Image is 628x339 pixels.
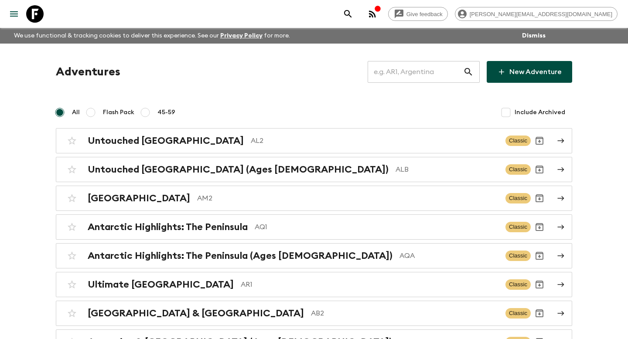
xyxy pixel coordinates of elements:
[88,164,389,175] h2: Untouched [GEOGRAPHIC_DATA] (Ages [DEMOGRAPHIC_DATA])
[311,308,498,319] p: AB2
[505,193,531,203] span: Classic
[56,301,572,326] a: [GEOGRAPHIC_DATA] & [GEOGRAPHIC_DATA]AB2ClassicArchive
[531,247,548,264] button: Archive
[531,132,548,149] button: Archive
[399,251,498,261] p: AQA
[88,279,234,290] h2: Ultimate [GEOGRAPHIC_DATA]
[531,276,548,293] button: Archive
[88,221,248,233] h2: Antarctic Highlights: The Peninsula
[241,279,498,290] p: AR1
[531,190,548,207] button: Archive
[515,108,565,117] span: Include Archived
[88,308,304,319] h2: [GEOGRAPHIC_DATA] & [GEOGRAPHIC_DATA]
[505,164,531,175] span: Classic
[402,11,447,17] span: Give feedback
[531,218,548,236] button: Archive
[505,308,531,319] span: Classic
[88,193,190,204] h2: [GEOGRAPHIC_DATA]
[56,272,572,297] a: Ultimate [GEOGRAPHIC_DATA]AR1ClassicArchive
[56,243,572,268] a: Antarctic Highlights: The Peninsula (Ages [DEMOGRAPHIC_DATA])AQAClassicArchive
[103,108,134,117] span: Flash Pack
[531,305,548,322] button: Archive
[368,60,463,84] input: e.g. AR1, Argentina
[505,222,531,232] span: Classic
[255,222,498,232] p: AQ1
[157,108,175,117] span: 45-59
[5,5,23,23] button: menu
[56,214,572,240] a: Antarctic Highlights: The PeninsulaAQ1ClassicArchive
[56,63,120,81] h1: Adventures
[197,193,498,203] p: AM2
[56,128,572,153] a: Untouched [GEOGRAPHIC_DATA]AL2ClassicArchive
[56,186,572,211] a: [GEOGRAPHIC_DATA]AM2ClassicArchive
[220,33,263,39] a: Privacy Policy
[531,161,548,178] button: Archive
[88,135,244,146] h2: Untouched [GEOGRAPHIC_DATA]
[396,164,498,175] p: ALB
[505,251,531,261] span: Classic
[520,30,548,42] button: Dismiss
[465,11,617,17] span: [PERSON_NAME][EMAIL_ADDRESS][DOMAIN_NAME]
[388,7,448,21] a: Give feedback
[56,157,572,182] a: Untouched [GEOGRAPHIC_DATA] (Ages [DEMOGRAPHIC_DATA])ALBClassicArchive
[88,250,392,261] h2: Antarctic Highlights: The Peninsula (Ages [DEMOGRAPHIC_DATA])
[505,279,531,290] span: Classic
[339,5,357,23] button: search adventures
[10,28,294,44] p: We use functional & tracking cookies to deliver this experience. See our for more.
[487,61,572,83] a: New Adventure
[455,7,618,21] div: [PERSON_NAME][EMAIL_ADDRESS][DOMAIN_NAME]
[505,136,531,146] span: Classic
[251,136,498,146] p: AL2
[72,108,80,117] span: All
